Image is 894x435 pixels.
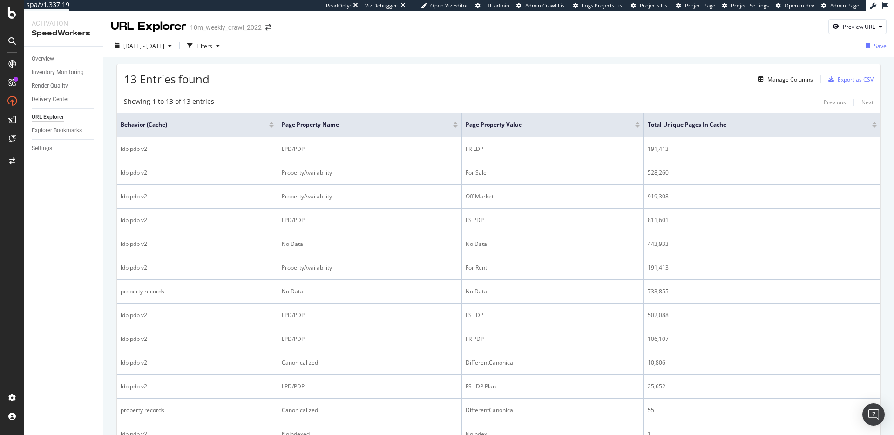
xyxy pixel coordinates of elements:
span: Behavior (Cache) [121,121,255,129]
a: Explorer Bookmarks [32,126,96,136]
a: Delivery Center [32,95,96,104]
div: ReadOnly: [326,2,351,9]
a: Render Quality [32,81,96,91]
div: LPD/PDP [282,145,458,153]
button: Filters [183,38,223,53]
div: DifferentCanonical [466,359,640,367]
span: Projects List [640,2,669,9]
div: LPD/PDP [282,216,458,224]
button: Manage Columns [754,74,813,85]
div: Preview URL [843,23,875,31]
div: ldp pdp v2 [121,240,274,248]
div: ldp pdp v2 [121,311,274,319]
div: LPD/PDP [282,311,458,319]
a: Project Settings [722,2,769,9]
div: No Data [282,240,458,248]
div: 10m_weekly_crawl_2022 [190,23,262,32]
div: 443,933 [648,240,877,248]
div: FS LDP [466,311,640,319]
button: Previous [824,97,846,108]
a: Open in dev [776,2,814,9]
span: Total Unique Pages in Cache [648,121,858,129]
div: Explorer Bookmarks [32,126,82,136]
div: Overview [32,54,54,64]
button: Preview URL [828,19,887,34]
div: No Data [466,240,640,248]
a: FTL admin [475,2,509,9]
span: Admin Page [830,2,859,9]
div: 733,855 [648,287,877,296]
div: arrow-right-arrow-left [265,24,271,31]
div: Save [874,42,887,50]
div: URL Explorer [32,112,64,122]
span: FTL admin [484,2,509,9]
button: Save [862,38,887,53]
span: Open Viz Editor [430,2,468,9]
span: Logs Projects List [582,2,624,9]
div: Open Intercom Messenger [862,403,885,426]
div: LPD/PDP [282,335,458,343]
div: 528,260 [648,169,877,177]
a: Logs Projects List [573,2,624,9]
div: FR LDP [466,145,640,153]
div: property records [121,287,274,296]
button: [DATE] - [DATE] [111,38,176,53]
span: 13 Entries found [124,71,210,87]
div: Filters [196,42,212,50]
div: FR PDP [466,335,640,343]
div: 191,413 [648,264,877,272]
div: Settings [32,143,52,153]
div: Manage Columns [767,75,813,83]
a: Admin Crawl List [516,2,566,9]
div: 106,107 [648,335,877,343]
div: Activation [32,19,95,28]
div: ldp pdp v2 [121,216,274,224]
div: FS LDP Plan [466,382,640,391]
a: Settings [32,143,96,153]
div: Inventory Monitoring [32,68,84,77]
div: Showing 1 to 13 of 13 entries [124,97,214,108]
span: Project Page [685,2,715,9]
a: Project Page [676,2,715,9]
div: ldp pdp v2 [121,382,274,391]
div: 10,806 [648,359,877,367]
div: For Sale [466,169,640,177]
div: ldp pdp v2 [121,169,274,177]
div: ldp pdp v2 [121,359,274,367]
a: Admin Page [821,2,859,9]
button: Export as CSV [825,72,874,87]
div: Next [861,98,874,106]
div: Render Quality [32,81,68,91]
button: Next [861,97,874,108]
div: No Data [466,287,640,296]
span: Project Settings [731,2,769,9]
div: No Data [282,287,458,296]
div: LPD/PDP [282,382,458,391]
span: [DATE] - [DATE] [123,42,164,50]
span: Page Property Name [282,121,439,129]
div: PropertyAvailability [282,169,458,177]
div: Viz Debugger: [365,2,399,9]
div: ldp pdp v2 [121,192,274,201]
div: Canonicalized [282,359,458,367]
div: 811,601 [648,216,877,224]
a: Overview [32,54,96,64]
div: DifferentCanonical [466,406,640,415]
div: For Rent [466,264,640,272]
div: PropertyAvailability [282,264,458,272]
div: property records [121,406,274,415]
a: Open Viz Editor [421,2,468,9]
span: Open in dev [785,2,814,9]
div: Export as CSV [838,75,874,83]
div: 25,652 [648,382,877,391]
div: ldp pdp v2 [121,335,274,343]
div: ldp pdp v2 [121,264,274,272]
span: Page Property Value [466,121,621,129]
div: 502,088 [648,311,877,319]
div: Delivery Center [32,95,69,104]
div: PropertyAvailability [282,192,458,201]
div: ldp pdp v2 [121,145,274,153]
a: Projects List [631,2,669,9]
div: FS PDP [466,216,640,224]
div: Canonicalized [282,406,458,415]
